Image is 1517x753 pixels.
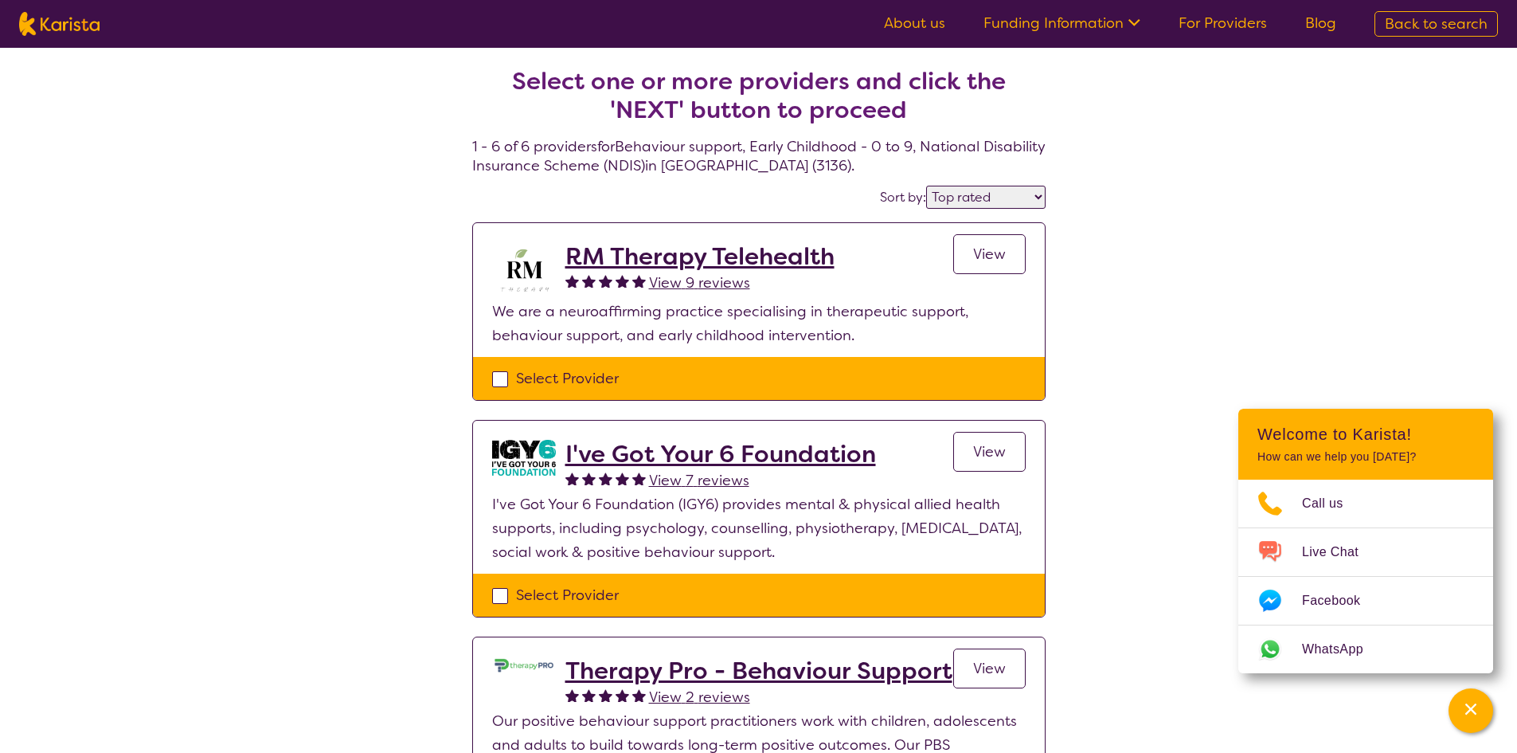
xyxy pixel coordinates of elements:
[582,472,596,485] img: fullstar
[953,234,1026,274] a: View
[973,442,1006,461] span: View
[616,274,629,288] img: fullstar
[649,271,750,295] a: View 9 reviews
[565,440,876,469] a: I've Got Your 6 Foundation
[599,274,612,288] img: fullstar
[1302,589,1379,613] span: Facebook
[565,242,835,271] a: RM Therapy Telehealth
[649,469,749,492] a: View 7 reviews
[492,242,556,300] img: b3hjthhf71fnbidirs13.png
[632,274,646,288] img: fullstar
[953,432,1026,472] a: View
[599,688,612,702] img: fullstar
[1302,637,1382,661] span: WhatsApp
[565,472,579,485] img: fullstar
[616,688,629,702] img: fullstar
[565,657,952,685] a: Therapy Pro - Behaviour Support
[632,472,646,485] img: fullstar
[884,14,945,33] a: About us
[1257,450,1474,464] p: How can we help you [DATE]?
[953,649,1026,688] a: View
[616,472,629,485] img: fullstar
[1374,11,1498,37] a: Back to search
[565,274,579,288] img: fullstar
[983,14,1140,33] a: Funding Information
[973,245,1006,264] span: View
[1302,492,1363,516] span: Call us
[472,29,1046,175] h4: 1 - 6 of 6 providers for Behaviour support , Early Childhood - 0 to 9 , National Disability Insur...
[649,471,749,490] span: View 7 reviews
[492,440,556,475] img: aw0qclyvxjfem2oefjis.jpg
[649,688,750,707] span: View 2 reviews
[1238,409,1493,673] div: Channel Menu
[1302,540,1378,564] span: Live Chat
[599,472,612,485] img: fullstar
[973,659,1006,678] span: View
[565,688,579,702] img: fullstar
[1449,688,1493,733] button: Channel Menu
[1238,626,1493,673] a: Web link opens in a new tab.
[1179,14,1267,33] a: For Providers
[1385,14,1488,33] span: Back to search
[1257,425,1474,444] h2: Welcome to Karista!
[649,273,750,292] span: View 9 reviews
[1238,480,1493,673] ul: Choose channel
[492,657,556,674] img: jttgg6svmq52q30bnse1.jpg
[880,189,926,206] label: Sort by:
[492,300,1026,347] p: We are a neuroaffirming practice specialising in therapeutic support, behaviour support, and earl...
[491,67,1026,124] h2: Select one or more providers and click the 'NEXT' button to proceed
[632,688,646,702] img: fullstar
[1305,14,1336,33] a: Blog
[582,688,596,702] img: fullstar
[492,492,1026,564] p: I've Got Your 6 Foundation (IGY6) provides mental & physical allied health supports, including ps...
[649,685,750,709] a: View 2 reviews
[19,12,100,36] img: Karista logo
[582,274,596,288] img: fullstar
